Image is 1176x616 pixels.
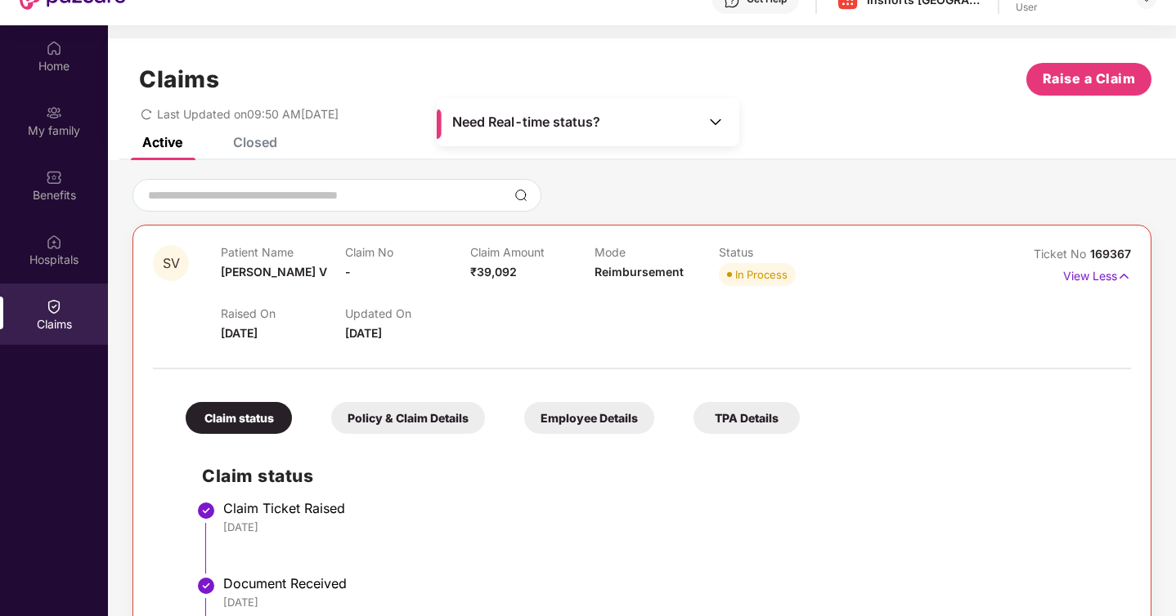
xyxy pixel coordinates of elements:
[1026,63,1151,96] button: Raise a Claim
[46,169,62,185] img: svg+xml;base64,PHN2ZyBpZD0iQmVuZWZpdHMiIHhtbG5zPSJodHRwOi8vd3d3LnczLm9yZy8yMDAwL3N2ZyIgd2lkdGg9Ij...
[223,500,1115,516] div: Claim Ticket Raised
[223,575,1115,591] div: Document Received
[233,134,277,150] div: Closed
[735,266,788,283] div: In Process
[46,298,62,315] img: svg+xml;base64,PHN2ZyBpZD0iQ2xhaW0iIHhtbG5zPSJodHRwOi8vd3d3LnczLm9yZy8yMDAwL3N2ZyIgd2lkdGg9IjIwIi...
[141,107,152,121] span: redo
[139,65,219,93] h1: Claims
[223,520,1115,534] div: [DATE]
[331,402,485,434] div: Policy & Claim Details
[345,326,382,340] span: [DATE]
[470,245,595,259] p: Claim Amount
[1043,69,1136,89] span: Raise a Claim
[223,595,1115,609] div: [DATE]
[221,245,345,259] p: Patient Name
[202,462,1115,489] h2: Claim status
[345,265,351,279] span: -
[46,40,62,56] img: svg+xml;base64,PHN2ZyBpZD0iSG9tZSIgeG1sbnM9Imh0dHA6Ly93d3cudzMub3JnLzIwMDAvc3ZnIiB3aWR0aD0iMjAiIG...
[46,105,62,121] img: svg+xml;base64,PHN2ZyB3aWR0aD0iMjAiIGhlaWdodD0iMjAiIHZpZXdCb3g9IjAgMCAyMCAyMCIgZmlsbD0ibm9uZSIgeG...
[1063,263,1131,285] p: View Less
[1090,247,1131,261] span: 169367
[1016,1,1122,14] div: User
[157,107,339,121] span: Last Updated on 09:50 AM[DATE]
[707,114,724,130] img: Toggle Icon
[1117,267,1131,285] img: svg+xml;base64,PHN2ZyB4bWxucz0iaHR0cDovL3d3dy53My5vcmcvMjAwMC9zdmciIHdpZHRoPSIxNyIgaGVpZ2h0PSIxNy...
[524,402,654,434] div: Employee Details
[345,245,469,259] p: Claim No
[719,245,843,259] p: Status
[221,326,258,340] span: [DATE]
[163,257,180,270] span: SV
[693,402,800,434] div: TPA Details
[452,114,600,131] span: Need Real-time status?
[470,265,517,279] span: ₹39,092
[595,245,719,259] p: Mode
[221,265,327,279] span: [PERSON_NAME] V
[595,265,684,279] span: Reimbursement
[221,306,345,320] p: Raised On
[46,234,62,250] img: svg+xml;base64,PHN2ZyBpZD0iSG9zcGl0YWxzIiB4bWxucz0iaHR0cDovL3d3dy53My5vcmcvMjAwMC9zdmciIHdpZHRoPS...
[196,501,216,520] img: svg+xml;base64,PHN2ZyBpZD0iU3RlcC1Eb25lLTMyeDMyIiB4bWxucz0iaHR0cDovL3d3dy53My5vcmcvMjAwMC9zdmciIH...
[142,134,182,150] div: Active
[196,576,216,596] img: svg+xml;base64,PHN2ZyBpZD0iU3RlcC1Eb25lLTMyeDMyIiB4bWxucz0iaHR0cDovL3d3dy53My5vcmcvMjAwMC9zdmciIH...
[514,189,527,202] img: svg+xml;base64,PHN2ZyBpZD0iU2VhcmNoLTMyeDMyIiB4bWxucz0iaHR0cDovL3d3dy53My5vcmcvMjAwMC9zdmciIHdpZH...
[1034,247,1090,261] span: Ticket No
[345,306,469,320] p: Updated On
[186,402,292,434] div: Claim status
